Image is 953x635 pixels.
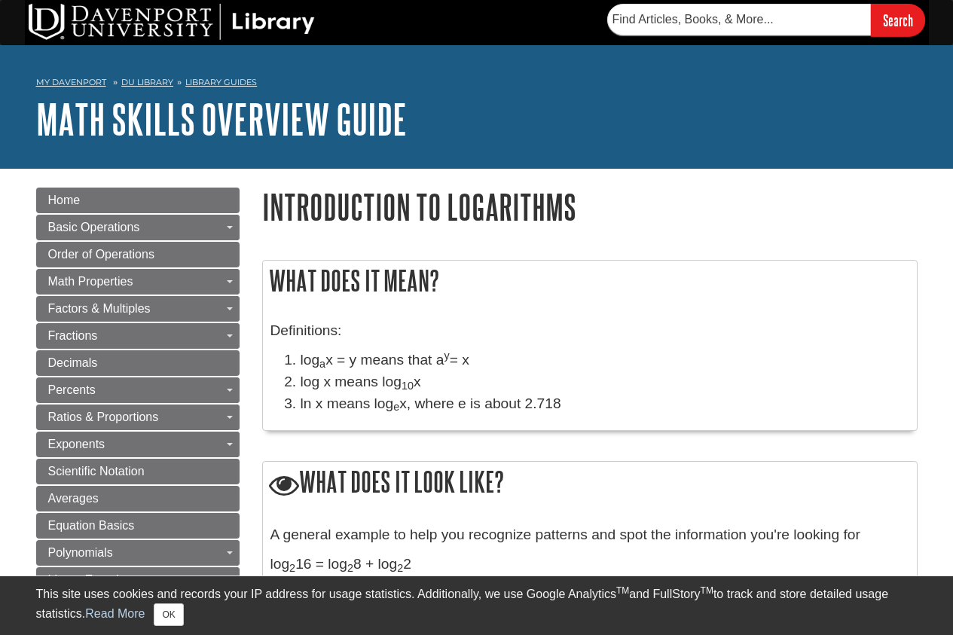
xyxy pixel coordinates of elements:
[36,242,240,267] a: Order of Operations
[48,248,154,261] span: Order of Operations
[48,383,96,396] span: Percents
[616,585,629,596] sup: TM
[444,350,449,362] sup: y
[48,411,159,423] span: Ratios & Proportions
[85,607,145,620] a: Read More
[701,585,713,596] sup: TM
[36,432,240,457] a: Exponents
[402,380,414,392] sub: 10
[301,371,909,393] li: log x means log x
[48,573,139,586] span: Linear Equations
[36,567,240,593] a: Linear Equations
[263,462,917,505] h2: What does it look like?
[36,215,240,240] a: Basic Operations
[36,486,240,511] a: Averages
[36,188,240,213] a: Home
[289,562,295,574] sub: 2
[607,4,871,35] input: Find Articles, Books, & More...
[262,188,918,226] h1: Introduction to Logarithms
[36,350,240,376] a: Decimals
[270,524,909,546] p: A general example to help you recognize patterns and spot the information you're looking for
[48,221,140,234] span: Basic Operations
[48,275,133,288] span: Math Properties
[36,72,918,96] nav: breadcrumb
[48,519,135,532] span: Equation Basics
[48,194,81,206] span: Home
[48,546,113,559] span: Polynomials
[393,401,399,413] sub: e
[29,4,315,40] img: DU Library
[871,4,925,36] input: Search
[36,540,240,566] a: Polynomials
[36,323,240,349] a: Fractions
[48,438,105,450] span: Exponents
[36,296,240,322] a: Factors & Multiples
[301,393,909,415] li: ln x means log x, where e is about 2.718
[36,76,106,89] a: My Davenport
[185,77,257,87] a: Library Guides
[270,554,909,575] p: log 16 = log 8 + log 2
[48,302,151,315] span: Factors & Multiples
[607,4,925,36] form: Searches DU Library's articles, books, and more
[48,329,98,342] span: Fractions
[36,269,240,295] a: Math Properties
[48,356,98,369] span: Decimals
[263,261,917,301] h2: What does it mean?
[36,459,240,484] a: Scientific Notation
[36,377,240,403] a: Percents
[154,603,183,626] button: Close
[36,585,918,626] div: This site uses cookies and records your IP address for usage statistics. Additionally, we use Goo...
[48,465,145,478] span: Scientific Notation
[36,96,407,142] a: Math Skills Overview Guide
[36,405,240,430] a: Ratios & Proportions
[301,350,909,371] li: log x = y means that a = x
[270,320,909,342] p: Definitions:
[347,562,353,574] sub: 2
[319,358,325,370] sub: a
[48,492,99,505] span: Averages
[397,562,403,574] sub: 2
[36,513,240,539] a: Equation Basics
[121,77,173,87] a: DU Library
